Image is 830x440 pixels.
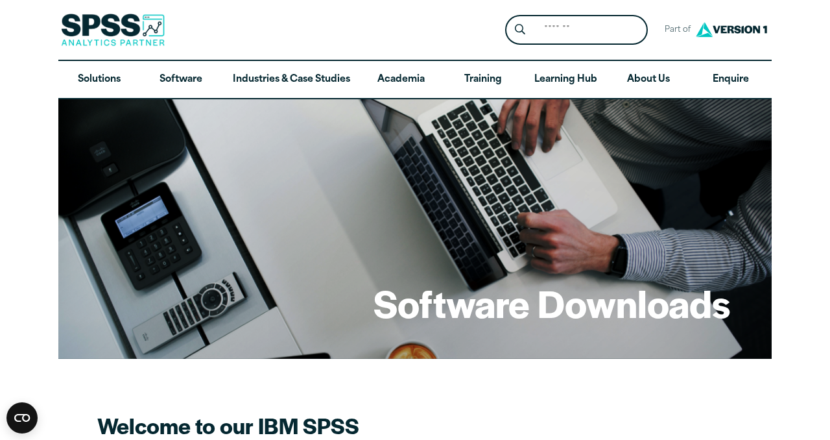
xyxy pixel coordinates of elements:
[58,61,772,99] nav: Desktop version of site main menu
[515,24,525,35] svg: Search magnifying glass icon
[58,61,140,99] a: Solutions
[6,402,38,434] button: Open CMP widget
[140,61,222,99] a: Software
[524,61,608,99] a: Learning Hub
[442,61,524,99] a: Training
[608,61,689,99] a: About Us
[658,21,693,40] span: Part of
[61,14,165,46] img: SPSS Analytics Partner
[373,278,730,328] h1: Software Downloads
[508,18,532,42] button: Search magnifying glass icon
[693,18,770,42] img: Version1 Logo
[361,61,442,99] a: Academia
[222,61,361,99] a: Industries & Case Studies
[505,15,648,45] form: Site Header Search Form
[690,61,772,99] a: Enquire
